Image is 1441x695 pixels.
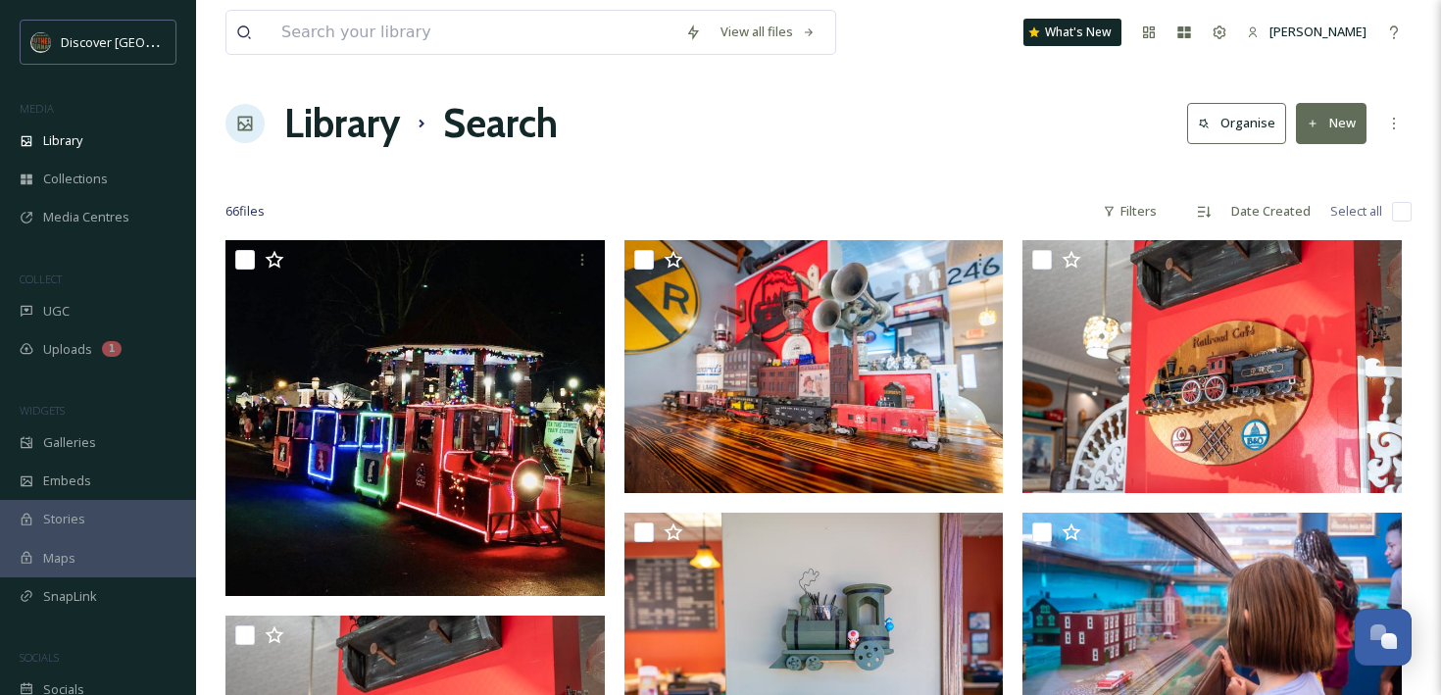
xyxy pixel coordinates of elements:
a: View all files [711,13,825,51]
span: Stories [43,510,85,528]
span: COLLECT [20,272,62,286]
a: Organise [1187,103,1296,143]
span: Discover [GEOGRAPHIC_DATA][US_STATE] [61,32,306,51]
span: SOCIALS [20,650,59,665]
h1: Search [443,94,558,153]
a: Library [284,94,400,153]
div: 1 [102,341,122,357]
button: New [1296,103,1366,143]
span: UGC [43,302,70,321]
div: Filters [1093,192,1167,230]
span: Embeds [43,472,91,490]
span: Library [43,131,82,150]
button: Open Chat [1355,609,1412,666]
span: Select all [1330,202,1382,221]
img: SIN-logo.svg [31,32,51,52]
span: [PERSON_NAME] [1269,23,1366,40]
span: Uploads [43,340,92,359]
span: 66 file s [225,202,265,221]
button: Organise [1187,103,1286,143]
img: DSC03899.jpg [1022,240,1402,493]
span: Galleries [43,433,96,452]
div: Date Created [1221,192,1320,230]
a: What's New [1023,19,1121,46]
span: Maps [43,549,75,568]
span: WIDGETS [20,403,65,418]
span: SnapLink [43,587,97,606]
img: DSC03935.jpg [624,240,1004,493]
input: Search your library [272,11,675,54]
a: [PERSON_NAME] [1237,13,1376,51]
span: MEDIA [20,101,54,116]
span: Collections [43,170,108,188]
img: 38c28bda-9a54-174c-9dc0-a582a3c34b83.jpg [225,240,605,596]
span: Media Centres [43,208,129,226]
